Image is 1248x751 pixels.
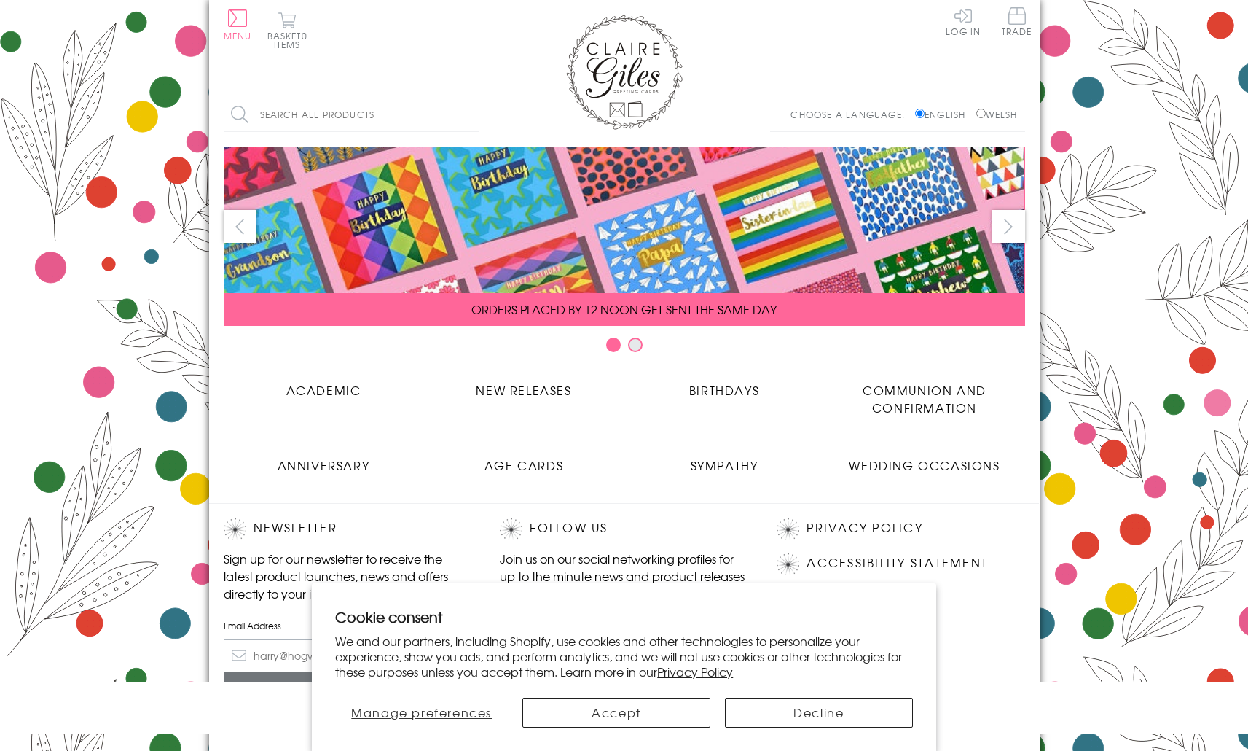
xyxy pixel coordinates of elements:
[224,9,252,40] button: Menu
[807,518,922,538] a: Privacy Policy
[691,456,758,474] span: Sympathy
[224,98,479,131] input: Search all products
[424,370,624,399] a: New Releases
[224,445,424,474] a: Anniversary
[335,634,913,679] p: We and our partners, including Shopify, use cookies and other technologies to personalize your ex...
[1002,7,1032,36] span: Trade
[1002,7,1032,39] a: Trade
[286,381,361,399] span: Academic
[500,550,747,602] p: Join us on our social networking profiles for up to the minute news and product releases the mome...
[522,698,710,728] button: Accept
[725,698,913,728] button: Decline
[224,619,471,632] label: Email Address
[849,456,1000,474] span: Wedding Occasions
[224,370,424,399] a: Academic
[992,210,1025,243] button: next
[224,672,471,705] input: Subscribe
[224,639,471,672] input: harry@hogwarts.edu
[224,518,471,540] h2: Newsletter
[863,381,986,416] span: Communion and Confirmation
[278,456,370,474] span: Anniversary
[825,370,1025,416] a: Communion and Confirmation
[606,338,621,352] button: Carousel Page 1 (Current Slide)
[351,704,492,721] span: Manage preferences
[915,109,925,118] input: English
[224,337,1025,359] div: Carousel Pagination
[476,381,571,399] span: New Releases
[976,109,986,118] input: Welsh
[566,15,683,130] img: Claire Giles Greetings Cards
[946,7,981,36] a: Log In
[628,338,643,352] button: Carousel Page 2
[825,445,1025,474] a: Wedding Occasions
[624,370,825,399] a: Birthdays
[267,12,307,49] button: Basket0 items
[335,607,913,627] h2: Cookie consent
[424,445,624,474] a: Age Cards
[790,108,912,121] p: Choose a language:
[224,29,252,42] span: Menu
[274,29,307,51] span: 0 items
[657,663,733,680] a: Privacy Policy
[471,300,777,318] span: ORDERS PLACED BY 12 NOON GET SENT THE SAME DAY
[976,108,1018,121] label: Welsh
[500,518,747,540] h2: Follow Us
[464,98,479,131] input: Search
[224,550,471,602] p: Sign up for our newsletter to receive the latest product launches, news and offers directly to yo...
[807,553,988,573] a: Accessibility Statement
[335,698,508,728] button: Manage preferences
[484,456,563,474] span: Age Cards
[224,210,256,243] button: prev
[915,108,973,121] label: English
[624,445,825,474] a: Sympathy
[689,381,759,399] span: Birthdays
